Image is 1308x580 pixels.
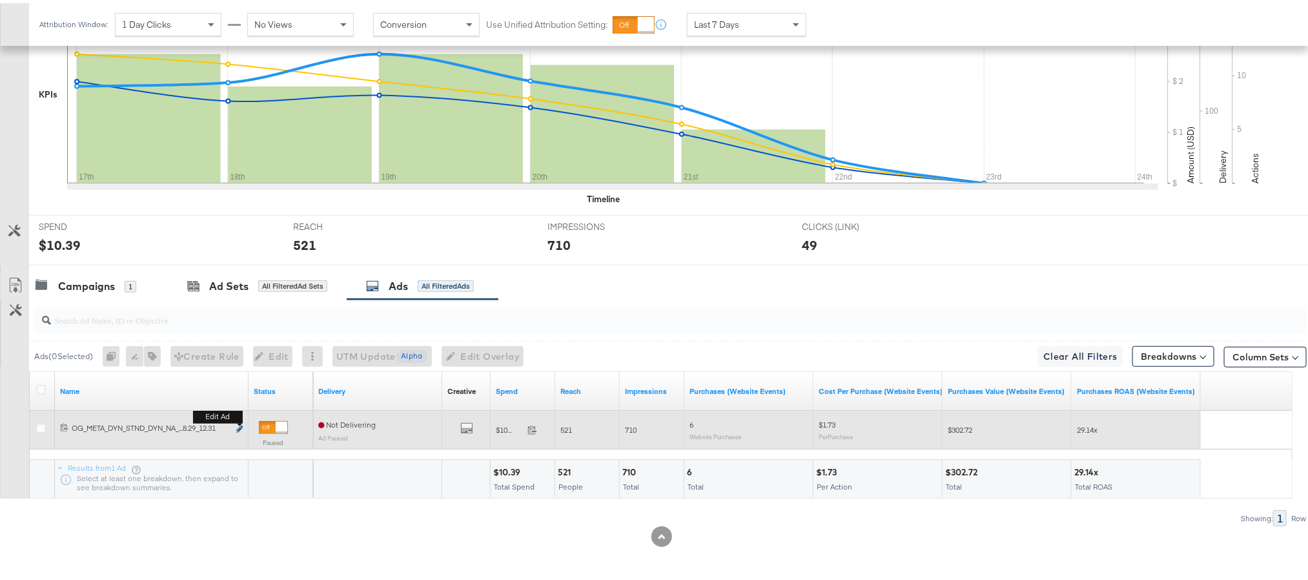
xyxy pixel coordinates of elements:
div: 521 [558,463,575,475]
button: Clear All Filters [1038,343,1123,364]
div: Ad Sets [209,276,249,291]
a: The total value of the purchase actions tracked by your Custom Audience pixel on your website aft... [948,383,1067,393]
span: 710 [625,422,637,431]
span: 29.14x [1077,422,1098,431]
text: Amount (USD) [1185,123,1196,180]
sub: Website Purchases [690,430,742,437]
button: Breakdowns [1132,343,1214,364]
div: Creative [447,383,476,393]
text: Delivery [1217,147,1229,180]
div: 521 [293,233,316,251]
div: 29.14x [1074,463,1102,475]
span: SPEND [39,218,136,230]
div: Ads ( 0 Selected) [34,347,93,359]
b: Edit ad [193,407,243,420]
span: People [558,479,583,488]
sub: Per Purchase [819,430,853,437]
span: REACH [293,218,390,230]
a: Shows the current state of your Ad. [254,383,308,393]
span: Total ROAS [1075,479,1112,488]
button: Edit ad [236,420,243,433]
div: 1 [1273,507,1287,523]
span: IMPRESSIONS [547,218,644,230]
div: 49 [802,233,817,251]
div: Attribution Window: [39,17,108,26]
div: KPIs [39,85,57,98]
a: The average cost for each purchase tracked by your Custom Audience pixel on your website after pe... [819,383,943,393]
span: Conversion [380,16,427,27]
sub: Ad Paused [318,431,348,439]
div: $1.73 [816,463,841,475]
div: All Filtered Ad Sets [258,277,327,289]
span: 6 [690,417,693,426]
span: 521 [560,422,572,431]
a: The number of people your ad was served to. [560,383,615,393]
span: Last 7 Days [694,16,739,27]
div: OG_META_DYN_STND_DYN_NA_...8.29_12.31 [72,420,229,430]
input: Search Ad Name, ID or Objective [51,299,1189,324]
span: $1.73 [819,417,835,426]
span: Total [688,479,704,488]
div: Campaigns [58,276,115,291]
div: All Filtered Ads [418,277,474,289]
div: 710 [547,233,571,251]
span: Total [946,479,962,488]
span: Per Action [817,479,852,488]
div: 710 [622,463,640,475]
label: Paused [259,435,288,444]
div: 6 [687,463,696,475]
span: $10.39 [496,422,522,431]
div: $10.39 [39,233,81,251]
span: Clear All Filters [1043,346,1118,362]
span: Total [623,479,639,488]
span: CLICKS (LINK) [802,218,899,230]
label: Use Unified Attribution Setting: [486,16,608,28]
div: Showing: [1240,511,1273,520]
a: The number of times a purchase was made tracked by your Custom Audience pixel on your website aft... [690,383,808,393]
span: Not Delivering [318,417,376,426]
span: 1 Day Clicks [122,16,171,27]
div: 1 [125,278,136,289]
div: Ads [389,276,408,291]
span: Total Spend [494,479,535,488]
div: $10.39 [493,463,524,475]
a: Reflects the ability of your Ad to achieve delivery. [318,383,437,393]
a: The total amount spent to date. [496,383,550,393]
span: $302.72 [948,422,972,431]
div: Timeline [587,190,620,202]
text: Actions [1249,150,1261,180]
span: No Views [254,16,292,27]
a: The number of times your ad was served. On mobile apps an ad is counted as served the first time ... [625,383,679,393]
a: Ad Name. [60,383,243,393]
a: The total value of the purchase actions divided by spend tracked by your Custom Audience pixel on... [1077,383,1196,393]
div: $302.72 [945,463,981,475]
div: Row [1291,511,1307,520]
a: Shows the creative associated with your ad. [447,383,476,393]
div: 0 [103,343,126,364]
button: Column Sets [1224,344,1307,364]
